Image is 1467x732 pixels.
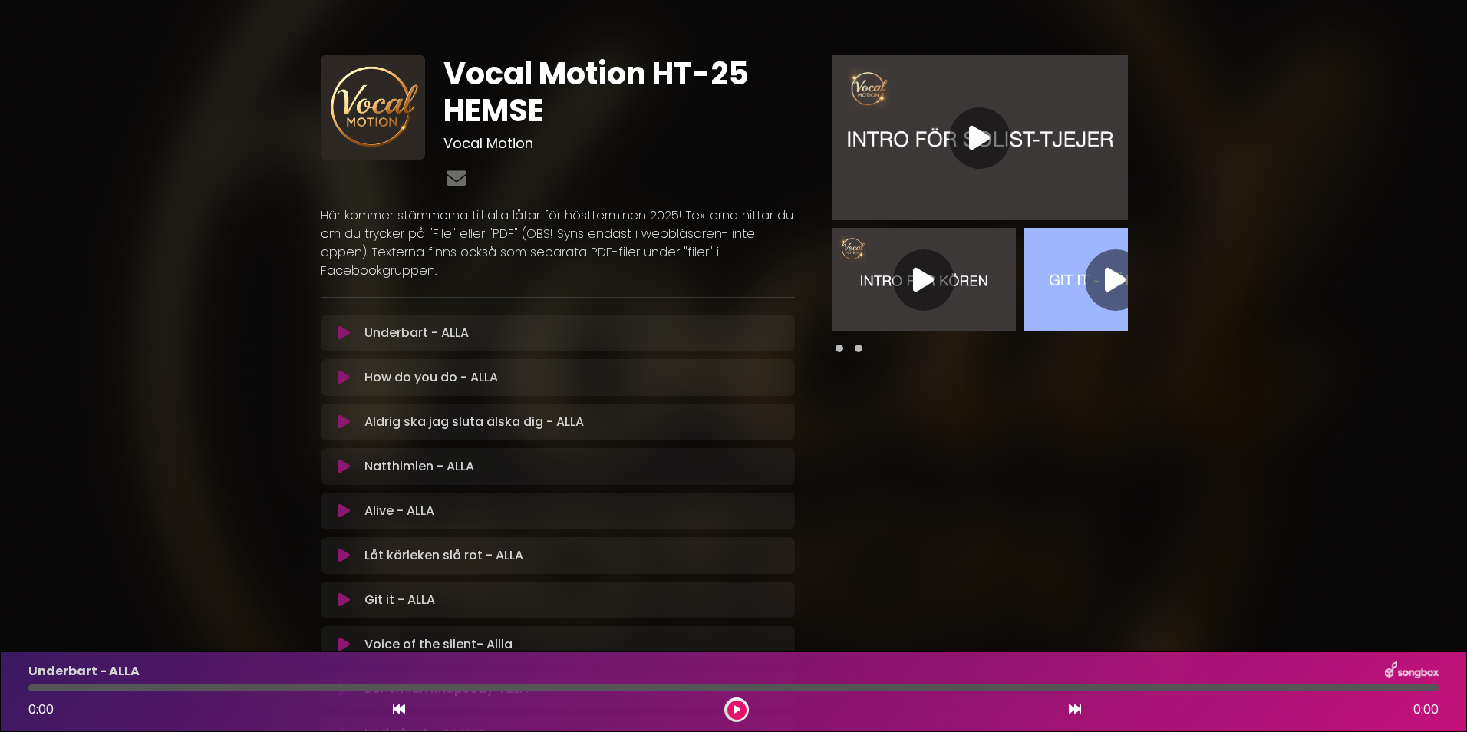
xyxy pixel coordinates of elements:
span: 0:00 [28,701,54,718]
p: Underbart - ALLA [364,324,469,342]
p: Natthimlen - ALLA [364,457,474,476]
img: Video Thumbnail [832,55,1128,220]
h3: Vocal Motion [443,135,794,152]
p: Alive - ALLA [364,502,434,520]
p: Aldrig ska jag sluta älska dig - ALLA [364,413,584,431]
p: Underbart - ALLA [28,662,140,681]
p: Låt kärleken slå rot - ALLA [364,546,523,565]
img: Video Thumbnail [1024,228,1208,331]
span: 0:00 [1413,701,1439,719]
p: Voice of the silent- Allla [364,635,513,654]
img: songbox-logo-white.png [1385,661,1439,681]
img: pGlB4Q9wSIK9SaBErEAn [321,55,425,160]
p: Git it - ALLA [364,591,435,609]
p: How do you do - ALLA [364,368,498,387]
p: Här kommer stämmorna till alla låtar för höstterminen 2025! Texterna hittar du om du trycker på "... [321,206,795,280]
img: Video Thumbnail [832,228,1016,331]
h1: Vocal Motion HT-25 HEMSE [443,55,794,129]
